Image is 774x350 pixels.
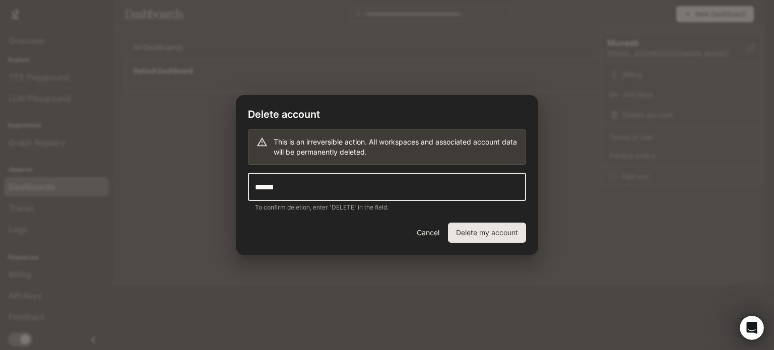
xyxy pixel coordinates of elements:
[448,223,526,243] button: Delete my account
[412,223,444,243] button: Cancel
[236,95,538,129] h2: Delete account
[255,202,519,213] p: To confirm deletion, enter 'DELETE' in the field.
[274,133,518,161] div: This is an irreversible action. All workspaces and associated account data will be permanently de...
[740,316,764,340] iframe: Intercom live chat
